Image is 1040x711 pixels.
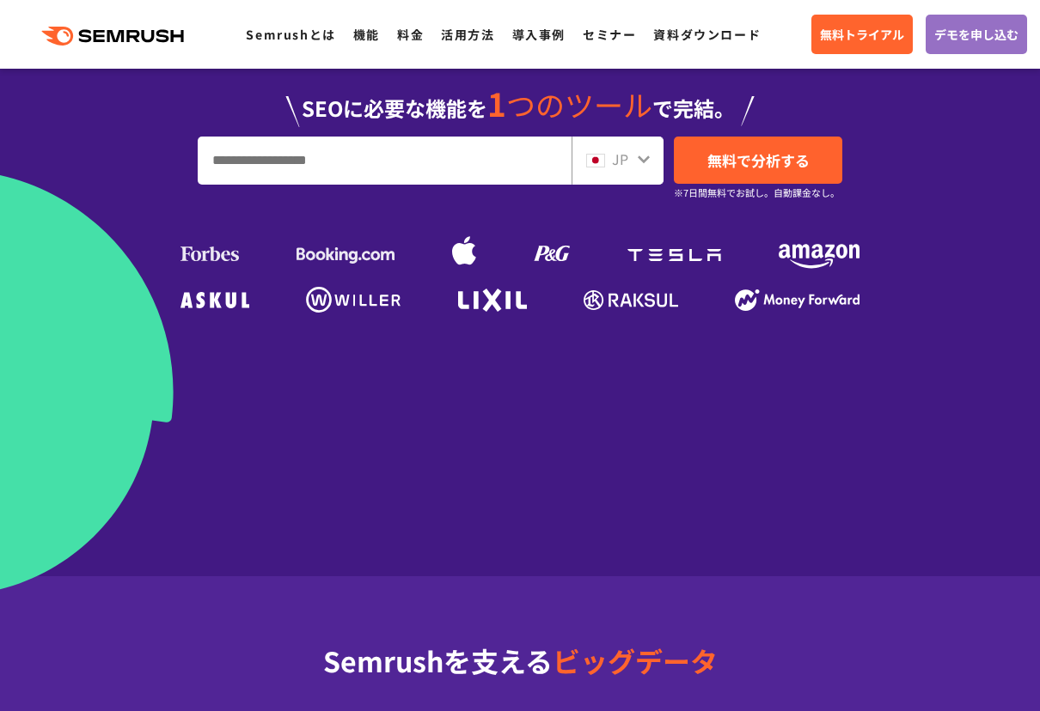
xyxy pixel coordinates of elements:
div: SEOに必要な機能を [26,70,1014,127]
a: 無料トライアル [811,15,913,54]
span: 無料で分析する [707,149,810,171]
small: ※7日間無料でお試し。自動課金なし。 [674,185,840,201]
span: デモを申し込む [934,25,1019,44]
a: 料金 [397,26,424,43]
a: デモを申し込む [926,15,1027,54]
span: ビッグデータ [553,641,718,680]
span: JP [612,149,628,169]
a: 無料で分析する [674,137,842,184]
span: つのツール [506,83,652,125]
a: 導入事例 [512,26,566,43]
a: 機能 [353,26,380,43]
a: 資料ダウンロード [653,26,761,43]
span: 1 [487,80,506,126]
span: 無料トライアル [820,25,904,44]
a: セミナー [583,26,636,43]
a: 活用方法 [441,26,494,43]
span: で完結。 [652,93,735,123]
a: Semrushとは [246,26,335,43]
input: URL、キーワードを入力してください [199,137,571,184]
